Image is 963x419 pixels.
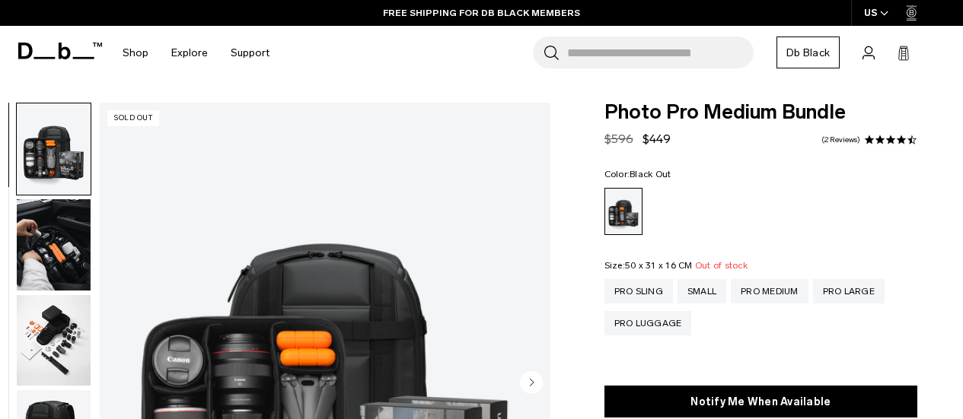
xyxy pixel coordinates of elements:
[630,169,671,179] span: Black Out
[813,279,885,303] a: Pro Large
[731,279,808,303] a: Pro Medium
[17,295,91,386] img: Photo Pro Medium Bundle
[678,279,726,303] a: Small
[17,199,91,290] img: Photo Pro Medium Bundle
[604,261,748,270] legend: Size:
[821,136,860,144] a: 2 reviews
[231,26,269,80] a: Support
[520,370,543,396] button: Next slide
[107,110,159,126] p: Sold Out
[604,188,643,235] a: Black Out
[604,386,917,417] button: Notify Me When Available
[643,132,671,146] span: $449
[16,294,91,387] button: Photo Pro Medium Bundle
[695,260,748,271] span: Out of stock
[16,198,91,291] button: Photo Pro Medium Bundle
[604,311,692,335] a: Pro Luggage
[604,132,633,146] s: $596
[604,279,673,303] a: Pro Sling
[111,26,281,80] nav: Main Navigation
[171,26,208,80] a: Explore
[383,6,580,20] a: FREE SHIPPING FOR DB BLACK MEMBERS
[123,26,148,80] a: Shop
[16,103,91,195] button: Photo Pro Medium Bundle
[17,103,91,195] img: Photo Pro Medium Bundle
[604,170,671,179] legend: Color:
[604,103,917,122] span: Photo Pro Medium Bundle
[625,260,693,271] span: 50 x 31 x 16 CM
[776,37,840,68] a: Db Black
